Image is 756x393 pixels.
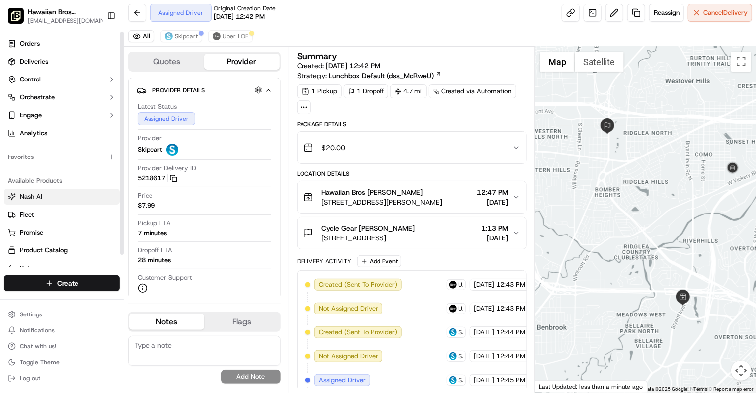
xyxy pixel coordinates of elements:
span: [DATE] 12:42 PM [326,61,380,70]
button: Promise [4,225,120,240]
button: Reassign [649,4,684,22]
span: [STREET_ADDRESS][PERSON_NAME] [321,197,443,207]
button: Returns [4,260,120,276]
span: [DATE] [474,352,495,361]
span: [DATE] [477,197,508,207]
a: 📗Knowledge Base [6,140,80,158]
span: Not Assigned Driver [319,352,378,361]
div: 7 minutes [138,229,167,237]
div: 1 Pickup [297,84,342,98]
span: Engage [20,111,42,120]
span: Customer Support [138,273,192,282]
span: 12:47 PM [477,187,508,197]
a: Product Catalog [8,246,116,255]
span: Reassign [654,8,680,17]
span: Deliveries [20,57,48,66]
span: Fleet [20,210,34,219]
a: Deliveries [4,54,120,70]
button: Settings [4,308,120,321]
span: Hawaiian Bros ([GEOGRAPHIC_DATA] [GEOGRAPHIC_DATA] [PERSON_NAME]) [28,7,99,17]
span: 12:44 PM CDT [497,328,540,337]
span: [DATE] [474,376,495,385]
a: Analytics [4,125,120,141]
button: [EMAIL_ADDRESS][DOMAIN_NAME] [28,17,110,25]
span: [STREET_ADDRESS] [321,233,415,243]
span: Skipcart [459,352,463,360]
span: Analytics [20,129,47,138]
a: Report a map error [713,386,753,392]
span: $7.99 [138,201,155,210]
span: Price [138,191,152,200]
span: 12:45 PM CDT [497,376,540,385]
span: [DATE] [481,233,508,243]
button: Provider [204,54,279,70]
span: Knowledge Base [20,144,76,154]
span: Latest Status [138,102,177,111]
button: Log out [4,371,120,385]
a: Returns [8,264,116,273]
a: Powered byPylon [70,168,120,176]
span: 1:13 PM [481,223,508,233]
button: Control [4,72,120,87]
button: Toggle Theme [4,355,120,369]
span: Provider Details [152,86,205,94]
span: Provider [138,134,162,143]
button: Flags [204,314,279,330]
div: 4.7 mi [390,84,427,98]
span: Created (Sent To Provider) [319,280,397,289]
span: Created: [297,61,380,71]
span: Dropoff ETA [138,246,172,255]
button: Show satellite imagery [575,52,624,72]
span: Skipcart [138,145,162,154]
div: Favorites [4,149,120,165]
img: Nash [10,10,30,30]
span: Nash AI [20,192,42,201]
div: 💻 [84,145,92,153]
button: Notifications [4,323,120,337]
img: uber-new-logo.jpeg [449,305,457,313]
button: Product Catalog [4,242,120,258]
span: Product Catalog [20,246,68,255]
span: Created (Sent To Provider) [319,328,397,337]
button: Uber LOF [208,30,253,42]
span: Skipcart [175,32,198,40]
button: Toggle fullscreen view [731,52,751,72]
span: Control [20,75,41,84]
span: [DATE] [474,328,495,337]
span: Map data ©2025 Google [633,386,687,392]
div: Start new chat [34,95,163,105]
div: 📗 [10,145,18,153]
a: Lunchbox Default (dss_McRweU) [329,71,442,80]
span: Not Assigned Driver [319,304,378,313]
span: Cycle Gear [PERSON_NAME] [321,223,415,233]
div: Location Details [297,170,527,178]
p: Welcome 👋 [10,40,181,56]
span: Assigned Driver [319,376,366,385]
span: Lunchbox Default (dss_McRweU) [329,71,434,80]
div: Available Products [4,173,120,189]
a: Orders [4,36,120,52]
button: Provider Details [137,82,272,98]
a: Promise [8,228,116,237]
span: Hawaiian Bros [PERSON_NAME] [321,187,423,197]
div: Delivery Activity [297,257,351,265]
span: Uber LOF [223,32,248,40]
img: profile_skipcart_partner.png [166,144,178,156]
a: Open this area in Google Maps (opens a new window) [537,380,570,393]
button: Start new chat [169,98,181,110]
button: Show street map [540,52,575,72]
span: Settings [20,311,42,318]
span: Notifications [20,326,55,334]
img: uber-new-logo.jpeg [449,281,457,289]
img: uber-new-logo.jpeg [213,32,221,40]
span: $20.00 [321,143,345,153]
span: Chat with us! [20,342,56,350]
h3: Summary [297,52,337,61]
button: Create [4,275,120,291]
input: Got a question? Start typing here... [26,64,179,75]
span: Pylon [99,168,120,176]
img: profile_skipcart_partner.png [449,328,457,336]
span: Skipcart [459,328,463,336]
span: Uber LOF [459,281,463,289]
